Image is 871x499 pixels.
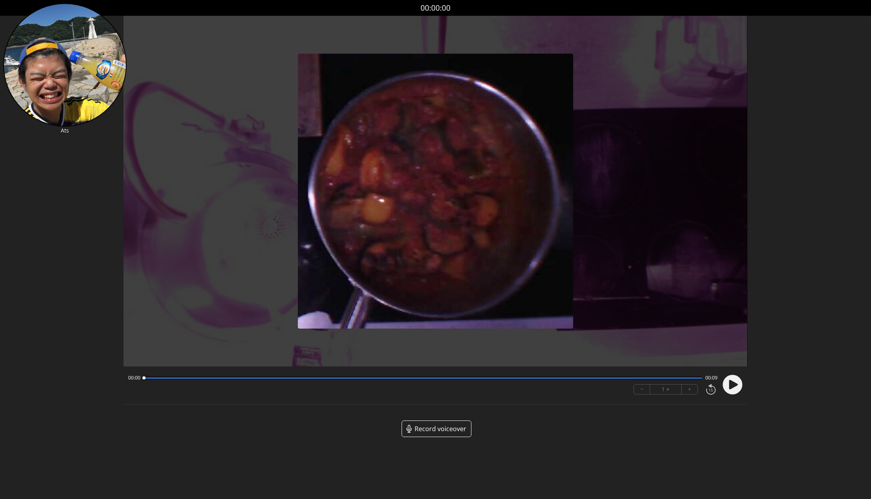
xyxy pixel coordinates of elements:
img: AT [3,3,127,127]
button: − [634,385,650,394]
div: 1 × [650,385,682,394]
span: 00:00 [128,375,140,381]
img: Poster Image [298,54,573,329]
button: + [682,385,697,394]
p: Ats [3,127,127,135]
a: 00:00:00 [421,2,450,14]
span: Record voiceover [415,424,466,434]
span: 00:09 [705,375,718,381]
a: Record voiceover [402,421,471,437]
